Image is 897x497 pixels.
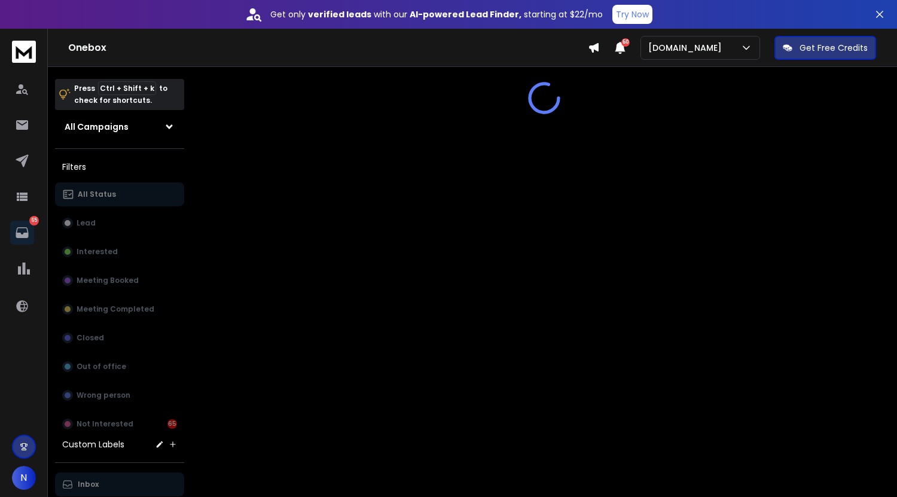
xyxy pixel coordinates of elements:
h3: Filters [55,158,184,175]
button: Get Free Credits [774,36,876,60]
h1: All Campaigns [65,121,129,133]
p: [DOMAIN_NAME] [648,42,727,54]
span: 50 [621,38,630,47]
img: logo [12,41,36,63]
h1: Onebox [68,41,588,55]
button: Try Now [612,5,652,24]
strong: AI-powered Lead Finder, [410,8,521,20]
button: N [12,466,36,490]
h3: Custom Labels [62,438,124,450]
span: Ctrl + Shift + k [98,81,156,95]
button: All Campaigns [55,115,184,139]
p: 65 [29,216,39,225]
p: Try Now [616,8,649,20]
p: Get Free Credits [800,42,868,54]
p: Get only with our starting at $22/mo [270,8,603,20]
a: 65 [10,221,34,245]
p: Press to check for shortcuts. [74,83,167,106]
strong: verified leads [308,8,371,20]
